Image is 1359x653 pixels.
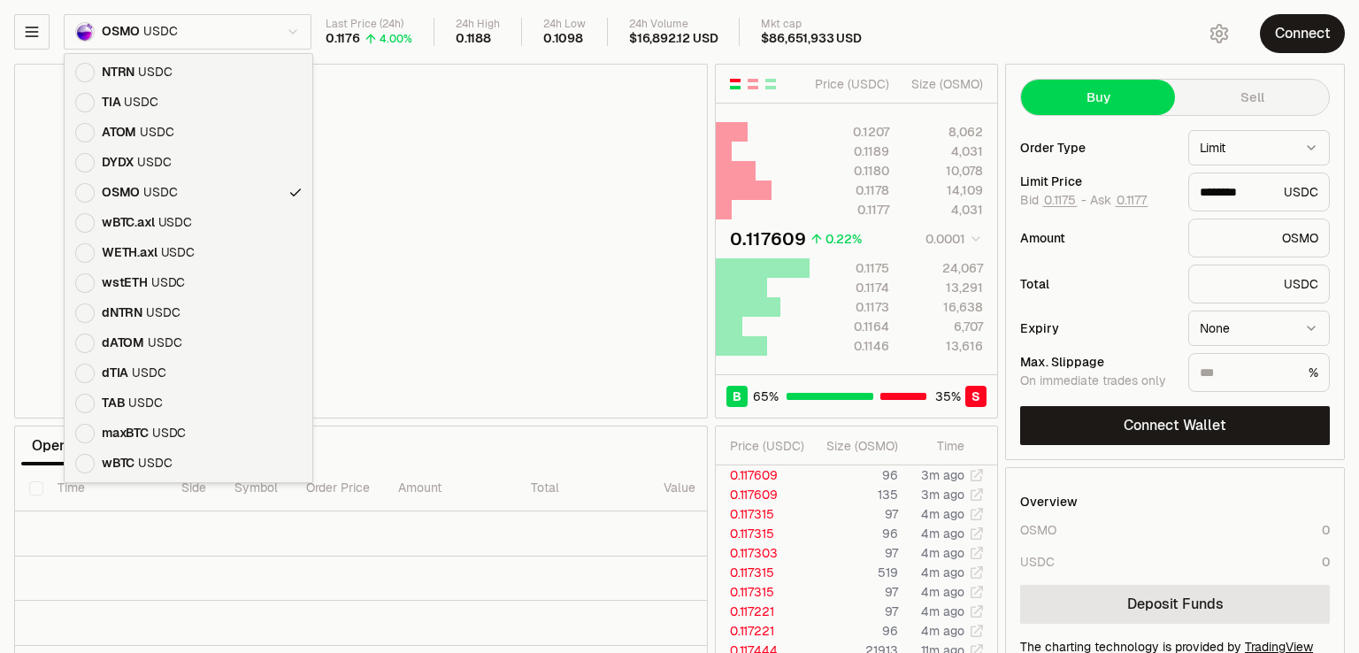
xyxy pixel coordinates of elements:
[146,305,180,321] span: USDC
[102,95,120,111] span: TIA
[102,125,136,141] span: ATOM
[140,125,173,141] span: USDC
[102,365,128,381] span: dTIA
[102,335,144,351] span: dATOM
[124,95,157,111] span: USDC
[102,185,140,201] span: OSMO
[102,426,149,442] span: maxBTC
[102,65,134,81] span: NTRN
[132,365,165,381] span: USDC
[138,456,172,472] span: USDC
[102,456,134,472] span: wBTC
[128,396,162,411] span: USDC
[102,396,125,411] span: TAB
[102,275,148,291] span: wstETH
[161,245,195,261] span: USDC
[138,65,172,81] span: USDC
[143,185,177,201] span: USDC
[137,155,171,171] span: USDC
[102,305,142,321] span: dNTRN
[151,275,185,291] span: USDC
[102,155,134,171] span: DYDX
[158,215,192,231] span: USDC
[148,335,181,351] span: USDC
[102,215,155,231] span: wBTC.axl
[152,426,186,442] span: USDC
[102,245,157,261] span: WETH.axl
